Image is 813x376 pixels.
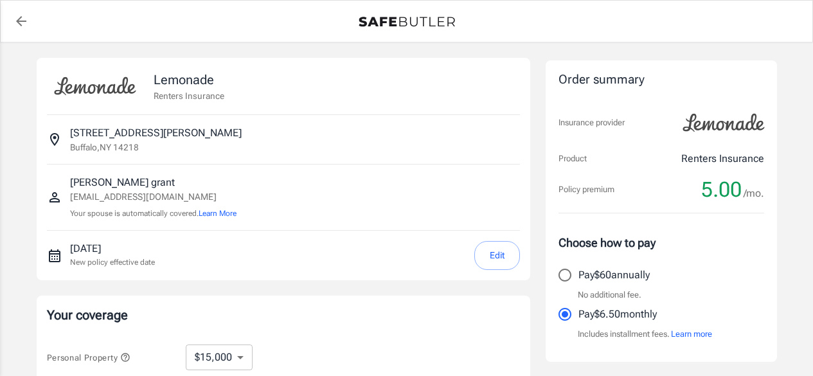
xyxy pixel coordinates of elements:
[70,241,155,256] p: [DATE]
[681,151,764,166] p: Renters Insurance
[154,70,224,89] p: Lemonade
[154,89,224,102] p: Renters Insurance
[558,116,625,129] p: Insurance provider
[47,132,62,147] svg: Insured address
[70,141,139,154] p: Buffalo , NY 14218
[70,190,237,204] p: [EMAIL_ADDRESS][DOMAIN_NAME]
[671,328,712,341] button: Learn more
[47,350,130,365] button: Personal Property
[578,289,641,301] p: No additional fee.
[70,208,237,220] p: Your spouse is automatically covered.
[558,152,587,165] p: Product
[8,8,34,34] a: back to quotes
[578,267,650,283] p: Pay $60 annually
[578,328,712,341] p: Includes installment fees.
[47,68,143,104] img: Lemonade
[744,184,764,202] span: /mo.
[675,105,772,141] img: Lemonade
[47,248,62,264] svg: New policy start date
[47,353,130,363] span: Personal Property
[359,17,455,27] img: Back to quotes
[70,175,237,190] p: [PERSON_NAME] grant
[47,190,62,205] svg: Insured person
[701,177,742,202] span: 5.00
[70,125,242,141] p: [STREET_ADDRESS][PERSON_NAME]
[199,208,237,219] button: Learn More
[558,234,764,251] p: Choose how to pay
[474,241,520,270] button: Edit
[558,71,764,89] div: Order summary
[578,307,657,322] p: Pay $6.50 monthly
[558,183,614,196] p: Policy premium
[47,306,520,324] p: Your coverage
[70,256,155,268] p: New policy effective date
